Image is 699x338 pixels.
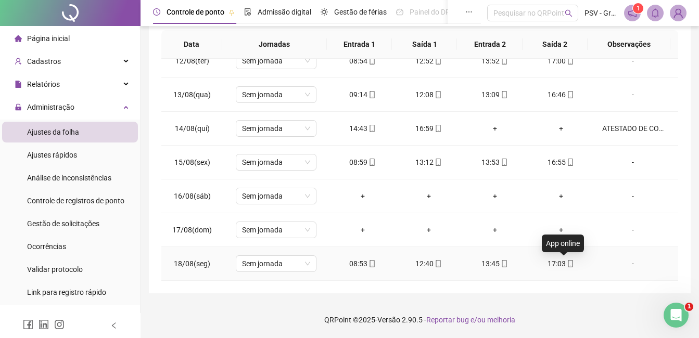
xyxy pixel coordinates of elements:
div: 09:14 [338,89,387,100]
span: Página inicial [27,34,70,43]
span: Gestão de férias [334,8,387,16]
div: + [470,123,519,134]
span: 12/08(ter) [175,57,209,65]
div: + [338,190,387,202]
th: Entrada 2 [457,30,522,59]
span: user-add [15,58,22,65]
div: + [536,190,586,202]
span: Sem jornada [242,188,310,204]
span: mobile [500,260,508,267]
div: + [536,224,586,236]
span: dashboard [396,8,403,16]
span: mobile [367,159,376,166]
div: App online [542,235,584,252]
div: 12:40 [404,258,453,269]
span: file-done [244,8,251,16]
span: facebook [23,319,33,330]
span: pushpin [228,9,235,16]
div: + [470,224,519,236]
span: Análise de inconsistências [27,174,111,182]
div: 12:08 [404,89,453,100]
span: Sem jornada [242,121,310,136]
div: ATESTADO DE COMPARECIMENTO REFERENTE A PERÍCIA MÉDICA NA PRESENTE DATA DO PERÍODO DE 10H ÀS 13H22 [602,123,664,134]
div: 13:09 [470,89,519,100]
div: 13:45 [470,258,519,269]
span: Sem jornada [242,87,310,102]
span: Cadastros [27,57,61,66]
span: 15/08(sex) [174,158,210,166]
span: Versão [377,316,400,324]
div: - [602,89,664,100]
span: notification [628,8,637,18]
th: Jornadas [222,30,327,59]
span: 1 [685,303,693,311]
div: 16:46 [536,89,586,100]
span: mobile [500,159,508,166]
div: 16:59 [404,123,453,134]
span: Sem jornada [242,53,310,69]
span: mobile [367,57,376,64]
div: - [602,190,664,202]
span: file [15,81,22,88]
span: bell [651,8,660,18]
div: 13:52 [470,55,519,67]
span: clock-circle [153,8,160,16]
span: mobile [566,57,574,64]
div: 12:52 [404,55,453,67]
div: 17:00 [536,55,586,67]
div: 14:43 [338,123,387,134]
span: mobile [566,159,574,166]
span: ellipsis [465,8,473,16]
span: 13/08(qua) [173,90,211,99]
div: - [602,258,664,269]
span: mobile [434,159,442,166]
span: mobile [434,125,442,132]
img: 86965 [670,5,686,21]
span: mobile [367,91,376,98]
span: sun [321,8,328,16]
span: mobile [434,260,442,267]
th: Observações [588,30,670,59]
div: 17:03 [536,258,586,269]
span: Sem jornada [242,154,310,170]
span: 14/08(qui) [175,124,210,133]
th: Saída 1 [392,30,457,59]
div: 13:12 [404,157,453,168]
span: 18/08(seg) [174,259,210,268]
span: Sem jornada [242,222,310,238]
span: mobile [434,91,442,98]
div: 13:53 [470,157,519,168]
span: mobile [566,260,574,267]
div: + [338,224,387,236]
th: Entrada 1 [327,30,392,59]
span: Ajustes rápidos [27,151,77,159]
span: mobile [500,91,508,98]
span: mobile [500,57,508,64]
span: Reportar bug e/ou melhoria [426,316,515,324]
span: Painel do DP [410,8,450,16]
footer: QRPoint © 2025 - 2.90.5 - [141,302,699,338]
span: Controle de ponto [167,8,224,16]
span: PSV - Grupo PSV [584,7,618,19]
th: Data [161,30,222,59]
span: mobile [566,91,574,98]
div: + [470,190,519,202]
span: Administração [27,103,74,111]
span: Validar protocolo [27,265,83,274]
div: 16:55 [536,157,586,168]
span: 17/08(dom) [172,226,212,234]
span: lock [15,103,22,111]
span: instagram [54,319,65,330]
div: - [602,157,664,168]
span: Relatórios [27,80,60,88]
div: + [404,190,453,202]
div: + [536,123,586,134]
span: mobile [434,57,442,64]
span: Controle de registros de ponto [27,197,124,205]
span: Link para registro rápido [27,288,106,296]
sup: 1 [633,3,643,14]
div: + [404,224,453,236]
span: Gestão de solicitações [27,219,99,228]
div: 08:54 [338,55,387,67]
span: mobile [367,125,376,132]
